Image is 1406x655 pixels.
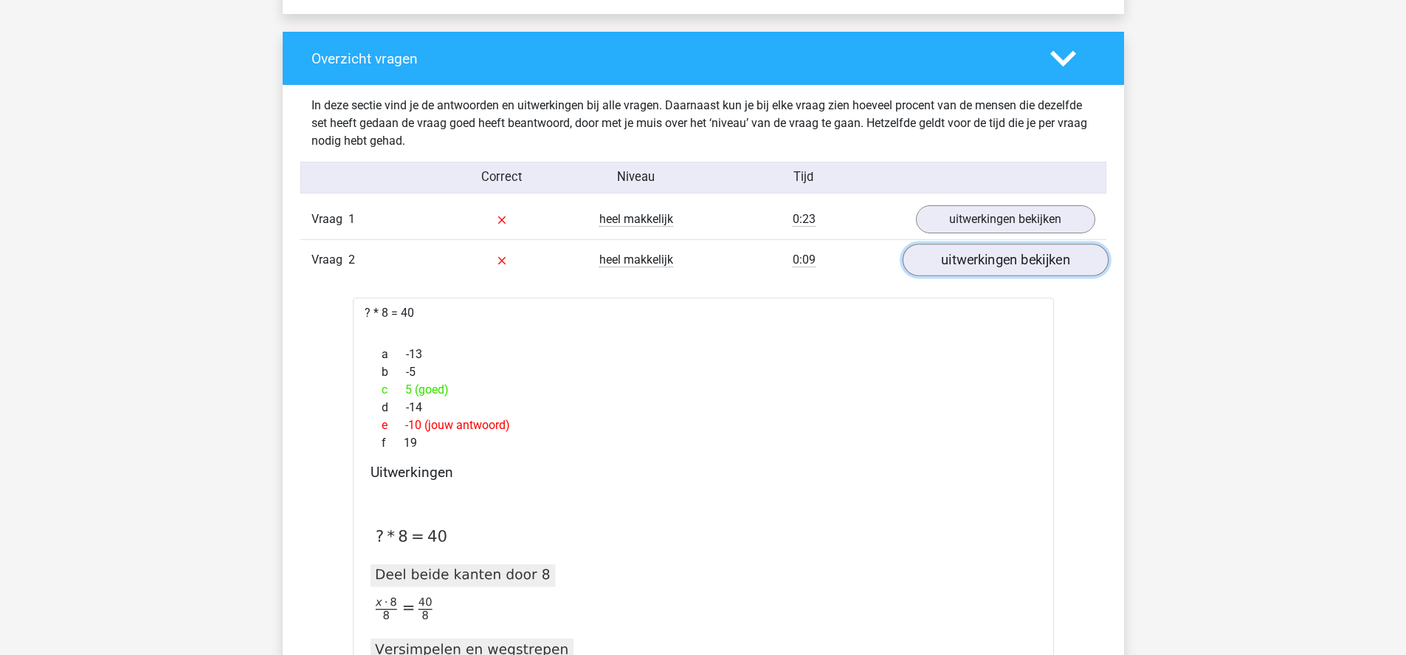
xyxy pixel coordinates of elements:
[916,205,1095,233] a: uitwerkingen bekijken
[599,212,673,227] span: heel makkelijk
[371,416,1036,434] div: -10 (jouw antwoord)
[348,212,355,226] span: 1
[371,434,1036,452] div: 19
[371,399,1036,416] div: -14
[793,212,816,227] span: 0:23
[382,381,405,399] span: c
[382,416,405,434] span: e
[569,168,703,187] div: Niveau
[382,399,406,416] span: d
[311,251,348,269] span: Vraag
[371,381,1036,399] div: 5 (goed)
[371,346,1036,363] div: -13
[435,168,569,187] div: Correct
[703,168,904,187] div: Tijd
[902,244,1108,276] a: uitwerkingen bekijken
[599,253,673,267] span: heel makkelijk
[371,464,1036,481] h4: Uitwerkingen
[300,97,1106,150] div: In deze sectie vind je de antwoorden en uitwerkingen bij alle vragen. Daarnaast kun je bij elke v...
[382,363,406,381] span: b
[382,434,404,452] span: f
[311,210,348,228] span: Vraag
[371,363,1036,381] div: -5
[311,50,1028,67] h4: Overzicht vragen
[348,253,355,267] span: 2
[793,253,816,267] span: 0:09
[382,346,406,363] span: a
